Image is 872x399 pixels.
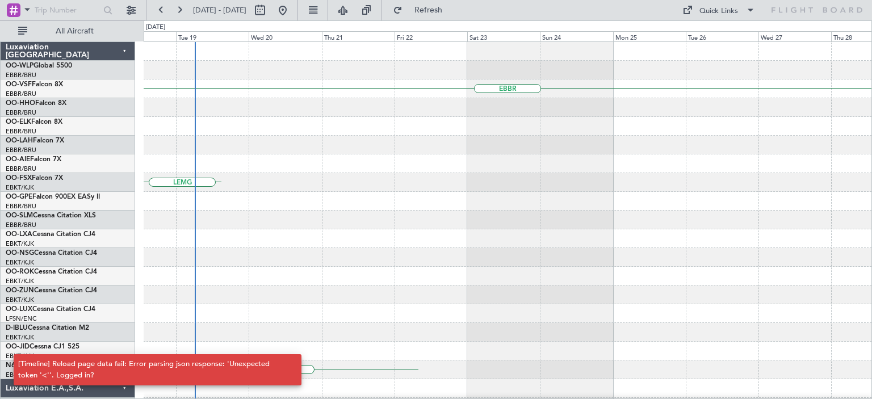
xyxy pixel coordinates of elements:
span: OO-GPE [6,194,32,200]
div: Fri 22 [395,31,467,41]
div: Tue 19 [176,31,249,41]
span: OO-WLP [6,62,33,69]
span: OO-SLM [6,212,33,219]
a: EBBR/BRU [6,127,36,136]
span: OO-ELK [6,119,31,125]
a: OO-NSGCessna Citation CJ4 [6,250,97,257]
a: LFSN/ENC [6,314,37,323]
a: EBBR/BRU [6,165,36,173]
a: OO-LAHFalcon 7X [6,137,64,144]
a: EBKT/KJK [6,333,34,342]
span: D-IBLU [6,325,28,331]
span: OO-ZUN [6,287,34,294]
span: OO-LAH [6,137,33,144]
div: [Timeline] Reload page data fail: Error parsing json response: 'Unexpected token '<''. Logged in? [18,359,284,381]
a: EBKT/KJK [6,183,34,192]
div: Wed 20 [249,31,321,41]
a: OO-WLPGlobal 5500 [6,62,72,69]
span: Refresh [405,6,452,14]
div: Sat 23 [467,31,540,41]
div: Thu 21 [322,31,395,41]
span: OO-AIE [6,156,30,163]
a: EBKT/KJK [6,296,34,304]
a: OO-ZUNCessna Citation CJ4 [6,287,97,294]
a: EBKT/KJK [6,277,34,285]
a: EBKT/KJK [6,258,34,267]
a: D-IBLUCessna Citation M2 [6,325,89,331]
a: EBBR/BRU [6,90,36,98]
a: OO-GPEFalcon 900EX EASy II [6,194,100,200]
a: OO-ROKCessna Citation CJ4 [6,268,97,275]
span: OO-FSX [6,175,32,182]
div: Sun 24 [540,31,613,41]
a: EBBR/BRU [6,202,36,211]
a: EBBR/BRU [6,221,36,229]
a: EBBR/BRU [6,146,36,154]
button: All Aircraft [12,22,123,40]
span: OO-NSG [6,250,34,257]
div: Quick Links [699,6,738,17]
a: OO-ELKFalcon 8X [6,119,62,125]
button: Quick Links [677,1,761,19]
div: Mon 25 [613,31,686,41]
span: OO-ROK [6,268,34,275]
span: OO-LXA [6,231,32,238]
div: [DATE] [146,23,165,32]
a: EBKT/KJK [6,240,34,248]
input: Trip Number [35,2,100,19]
span: [DATE] - [DATE] [193,5,246,15]
a: OO-LUXCessna Citation CJ4 [6,306,95,313]
div: Wed 27 [758,31,831,41]
button: Refresh [388,1,456,19]
a: OO-SLMCessna Citation XLS [6,212,96,219]
a: OO-VSFFalcon 8X [6,81,63,88]
a: OO-HHOFalcon 8X [6,100,66,107]
a: OO-FSXFalcon 7X [6,175,63,182]
span: OO-LUX [6,306,32,313]
a: EBBR/BRU [6,71,36,79]
span: OO-HHO [6,100,35,107]
span: OO-VSF [6,81,32,88]
a: OO-LXACessna Citation CJ4 [6,231,95,238]
a: EBBR/BRU [6,108,36,117]
a: OO-AIEFalcon 7X [6,156,61,163]
div: Tue 26 [686,31,758,41]
span: All Aircraft [30,27,120,35]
